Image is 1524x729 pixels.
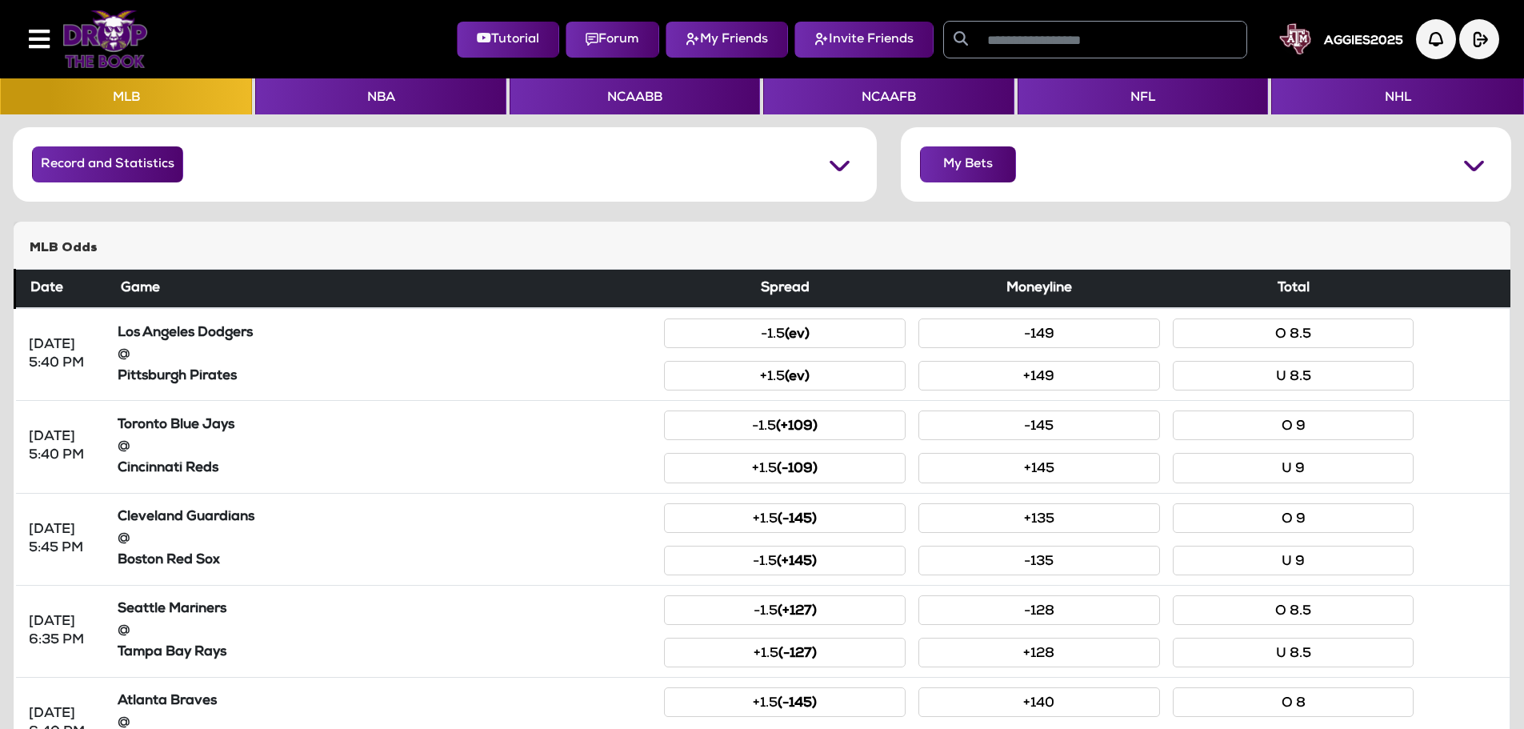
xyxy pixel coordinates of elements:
[664,595,906,625] button: -1.5(+127)
[918,503,1160,533] button: +135
[29,521,98,558] div: [DATE] 5:45 PM
[778,697,817,711] small: (-145)
[664,546,906,575] button: -1.5(+145)
[1173,318,1414,348] button: O 8.5
[918,687,1160,717] button: +140
[1018,78,1268,114] button: NFL
[29,336,98,373] div: [DATE] 5:40 PM
[912,270,1166,309] th: Moneyline
[111,270,658,309] th: Game
[778,647,817,661] small: (-127)
[918,546,1160,575] button: -135
[666,22,788,58] button: My Friends
[1173,453,1414,483] button: U 9
[255,78,506,114] button: NBA
[1173,503,1414,533] button: O 9
[1173,411,1414,440] button: O 9
[32,146,183,182] button: Record and Statistics
[1324,34,1403,49] h5: AGGIES2025
[918,595,1160,625] button: -128
[918,361,1160,391] button: +149
[794,22,934,58] button: Invite Friends
[118,511,254,524] strong: Cleveland Guardians
[664,503,906,533] button: +1.5(-145)
[118,326,253,340] strong: Los Angeles Dodgers
[664,361,906,391] button: +1.5(ev)
[664,638,906,667] button: +1.5(-127)
[778,513,817,527] small: (-145)
[118,622,652,640] div: @
[1166,270,1421,309] th: Total
[918,318,1160,348] button: -149
[776,420,818,434] small: (+109)
[918,453,1160,483] button: +145
[777,463,818,476] small: (-109)
[664,687,906,717] button: +1.5(-145)
[1173,546,1414,575] button: U 9
[1271,78,1523,114] button: NHL
[664,318,906,348] button: -1.5(ev)
[785,328,810,342] small: (ev)
[118,462,218,475] strong: Cincinnati Reds
[118,603,226,616] strong: Seattle Mariners
[118,346,652,364] div: @
[1279,23,1311,55] img: User
[763,78,1014,114] button: NCAAFB
[118,419,234,432] strong: Toronto Blue Jays
[785,371,810,384] small: (ev)
[777,555,817,569] small: (+145)
[118,695,217,708] strong: Atlanta Braves
[566,22,659,58] button: Forum
[658,270,912,309] th: Spread
[118,554,220,567] strong: Boston Red Sox
[918,638,1160,667] button: +128
[62,10,148,68] img: Logo
[510,78,760,114] button: NCAABB
[118,646,226,659] strong: Tampa Bay Rays
[457,22,559,58] button: Tutorial
[920,146,1016,182] button: My Bets
[15,270,111,309] th: Date
[1416,19,1456,59] img: Notification
[664,411,906,440] button: -1.5(+109)
[918,411,1160,440] button: -145
[118,438,652,456] div: @
[1173,361,1414,391] button: U 8.5
[30,241,1494,256] h5: MLB Odds
[778,605,817,619] small: (+127)
[1173,687,1414,717] button: O 8
[118,370,237,383] strong: Pittsburgh Pirates
[29,613,98,650] div: [DATE] 6:35 PM
[1173,595,1414,625] button: O 8.5
[1173,638,1414,667] button: U 8.5
[29,428,98,465] div: [DATE] 5:40 PM
[118,530,652,548] div: @
[664,453,906,483] button: +1.5(-109)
